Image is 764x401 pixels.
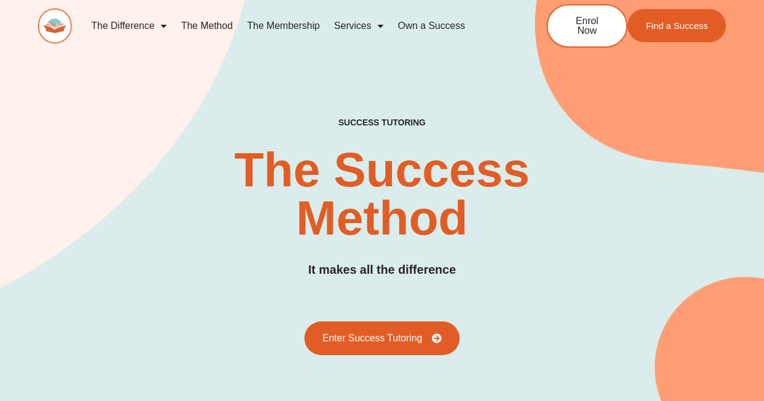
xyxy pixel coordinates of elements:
[84,12,174,40] a: The Difference
[628,9,726,42] a: Find a Success
[304,321,460,355] a: Enter Success Tutoring
[323,333,422,343] span: Enter Success Tutoring
[646,21,708,30] span: Find a Success
[547,4,628,48] a: Enrol Now
[308,260,456,279] h3: It makes all the difference
[566,16,608,36] span: Enrol Now
[174,12,240,40] a: The Method
[240,12,327,40] a: The Membership
[280,118,484,128] h4: SUCCESS TUTORING​
[327,12,390,40] a: Services
[391,12,472,40] a: Own a Success
[84,12,507,40] nav: Menu
[226,146,538,242] h2: The Success Method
